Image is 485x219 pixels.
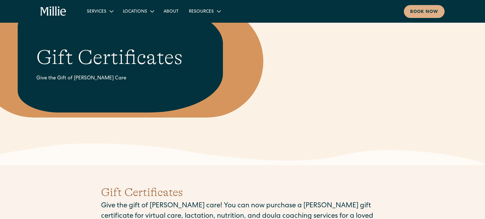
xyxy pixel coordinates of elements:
div: Resources [189,9,214,15]
div: Locations [118,6,159,16]
div: Services [82,6,118,16]
div: Resources [184,6,225,16]
a: Book now [404,5,445,18]
h2: Gift Certificates [101,184,384,201]
div: Services [87,9,106,15]
div: Book now [410,9,438,15]
div: Give the Gift of [PERSON_NAME] Care [36,75,183,82]
h1: Gift Certificates [36,45,183,70]
a: home [40,6,67,16]
a: About [159,6,184,16]
div: Locations [123,9,147,15]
